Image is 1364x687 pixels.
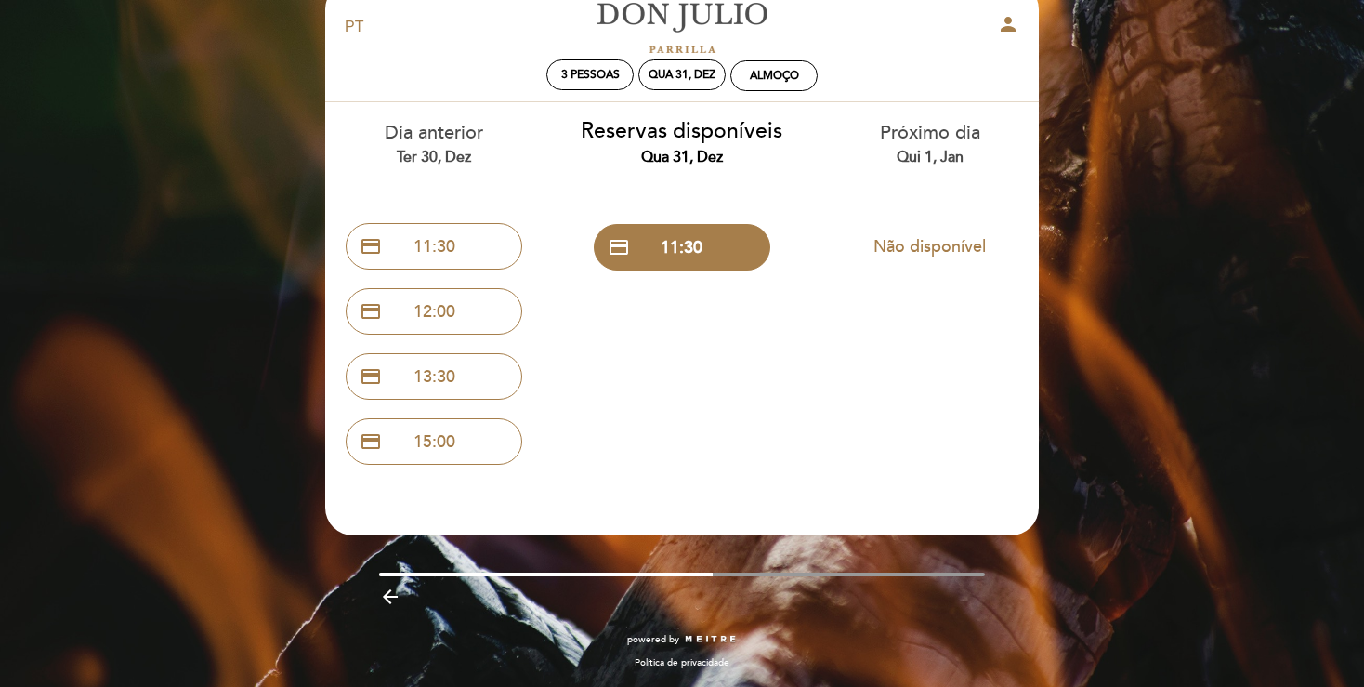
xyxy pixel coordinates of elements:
span: credit_card [360,235,382,258]
button: credit_card 13:30 [346,353,522,400]
img: MEITRE [684,635,737,644]
span: credit_card [608,236,630,258]
i: person [997,13,1019,35]
div: Próximo dia [820,120,1040,167]
a: Política de privacidade [635,656,729,669]
div: Qui 1, jan [820,147,1040,168]
span: credit_card [360,365,382,388]
a: powered by [627,633,737,646]
div: Qua 31, dez [572,147,793,168]
span: credit_card [360,300,382,323]
button: credit_card 15:00 [346,418,522,465]
button: credit_card 12:00 [346,288,522,335]
button: credit_card 11:30 [346,223,522,270]
div: Ter 30, dez [324,147,544,168]
button: Não disponível [842,223,1018,270]
button: credit_card 11:30 [594,224,770,271]
i: arrow_backward [379,586,401,608]
div: Reservas disponíveis [572,116,793,168]
a: [PERSON_NAME] [566,2,798,53]
button: person [997,13,1019,42]
div: Qua 31, dez [649,68,715,82]
div: Almoço [750,69,799,83]
span: credit_card [360,430,382,453]
span: 3 pessoas [561,68,620,82]
div: Dia anterior [324,120,544,167]
span: powered by [627,633,679,646]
